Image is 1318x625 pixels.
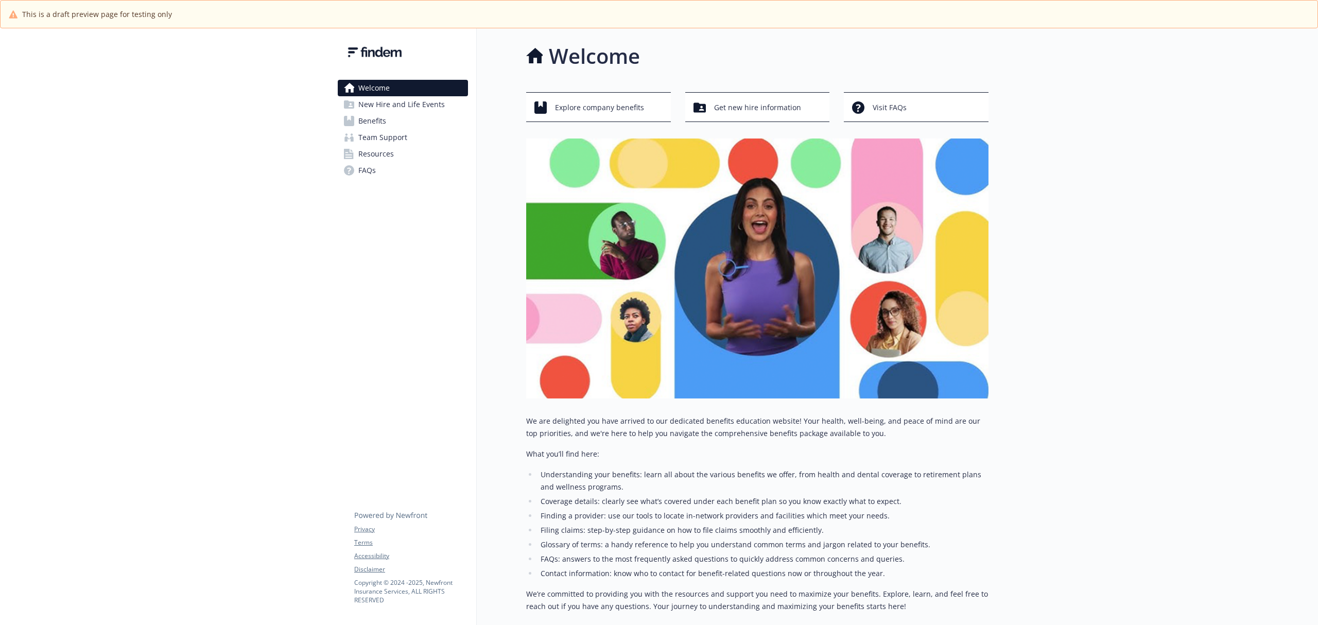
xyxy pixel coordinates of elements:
[549,41,640,72] h1: Welcome
[537,524,989,536] li: Filing claims: step-by-step guidance on how to file claims smoothly and efficiently.
[358,113,386,129] span: Benefits
[358,129,407,146] span: Team Support
[354,565,467,574] a: Disclaimer
[873,98,907,117] span: Visit FAQs
[338,129,468,146] a: Team Support
[338,146,468,162] a: Resources
[844,92,989,122] button: Visit FAQs
[555,98,644,117] span: Explore company benefits
[526,448,989,460] p: What you’ll find here:
[358,96,445,113] span: New Hire and Life Events
[22,9,172,20] span: This is a draft preview page for testing only
[354,538,467,547] a: Terms
[354,578,467,604] p: Copyright © 2024 - 2025 , Newfront Insurance Services, ALL RIGHTS RESERVED
[338,162,468,179] a: FAQs
[526,588,989,613] p: We’re committed to providing you with the resources and support you need to maximize your benefit...
[537,510,989,522] li: Finding a provider: use our tools to locate in-network providers and facilities which meet your n...
[338,80,468,96] a: Welcome
[714,98,801,117] span: Get new hire information
[537,468,989,493] li: Understanding your benefits: learn all about the various benefits we offer, from health and denta...
[537,495,989,508] li: Coverage details: clearly see what’s covered under each benefit plan so you know exactly what to ...
[338,113,468,129] a: Benefits
[354,525,467,534] a: Privacy
[685,92,830,122] button: Get new hire information
[537,567,989,580] li: Contact information: know who to contact for benefit-related questions now or throughout the year.
[338,96,468,113] a: New Hire and Life Events
[354,551,467,561] a: Accessibility
[537,553,989,565] li: FAQs: answers to the most frequently asked questions to quickly address common concerns and queries.
[358,80,390,96] span: Welcome
[358,146,394,162] span: Resources
[537,539,989,551] li: Glossary of terms: a handy reference to help you understand common terms and jargon related to yo...
[526,138,989,398] img: overview page banner
[358,162,376,179] span: FAQs
[526,415,989,440] p: We are delighted you have arrived to our dedicated benefits education website! Your health, well-...
[526,92,671,122] button: Explore company benefits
